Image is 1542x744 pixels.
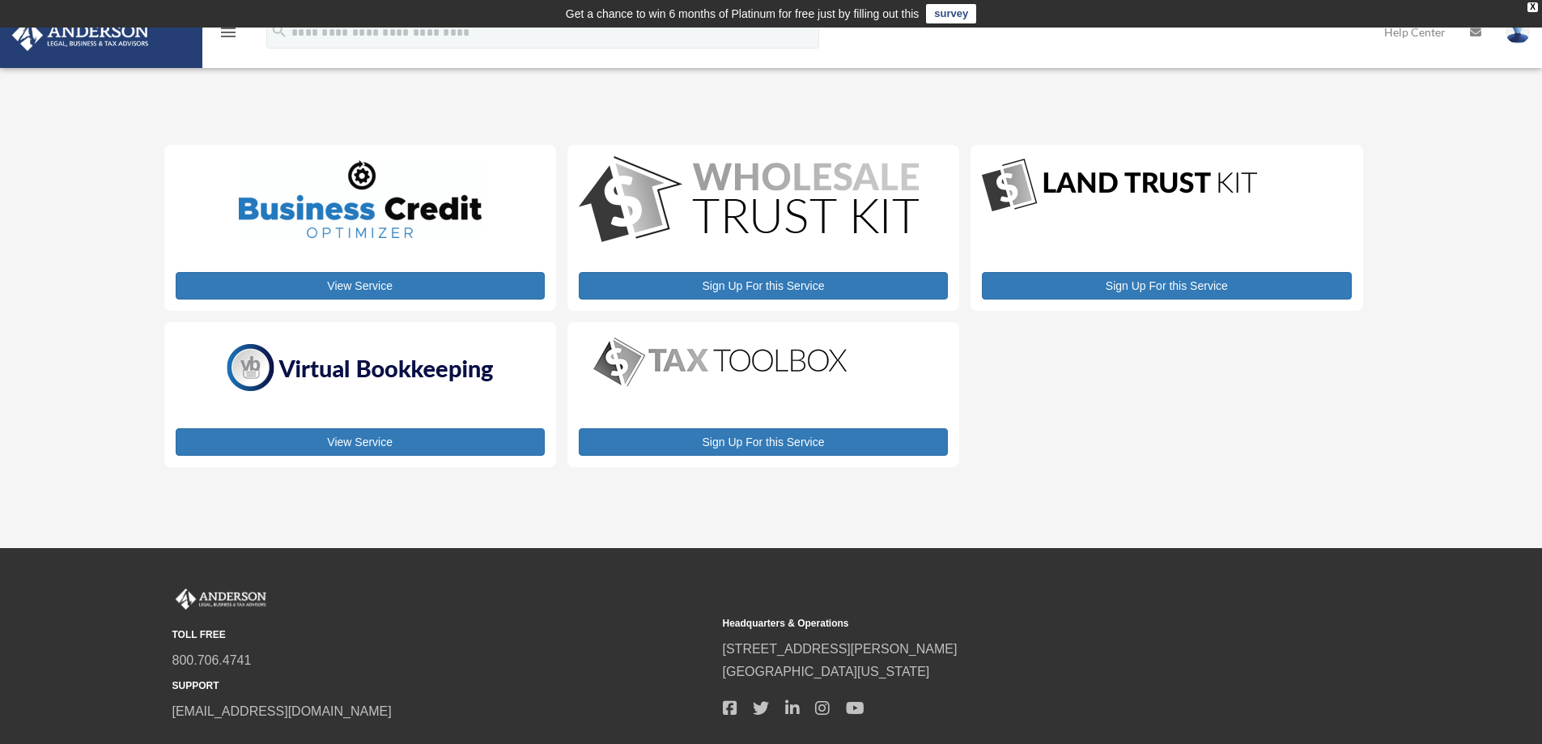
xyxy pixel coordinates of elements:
a: Sign Up For this Service [579,272,948,300]
a: View Service [176,272,545,300]
small: TOLL FREE [172,627,712,644]
img: Anderson Advisors Platinum Portal [7,19,154,51]
i: search [270,22,288,40]
div: Get a chance to win 6 months of Platinum for free just by filling out this [566,4,920,23]
a: [EMAIL_ADDRESS][DOMAIN_NAME] [172,704,392,718]
div: close [1527,2,1538,12]
img: WS-Trust-Kit-lgo-1.jpg [579,156,919,246]
a: [STREET_ADDRESS][PERSON_NAME] [723,642,958,656]
a: menu [219,28,238,42]
small: SUPPORT [172,678,712,695]
a: survey [926,4,976,23]
img: Anderson Advisors Platinum Portal [172,589,270,610]
a: View Service [176,428,545,456]
img: LandTrust_lgo-1.jpg [982,156,1257,215]
a: 800.706.4741 [172,653,252,667]
img: User Pic [1506,20,1530,44]
img: taxtoolbox_new-1.webp [579,334,862,390]
a: Sign Up For this Service [982,272,1351,300]
i: menu [219,23,238,42]
a: [GEOGRAPHIC_DATA][US_STATE] [723,665,930,678]
small: Headquarters & Operations [723,615,1262,632]
a: Sign Up For this Service [579,428,948,456]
